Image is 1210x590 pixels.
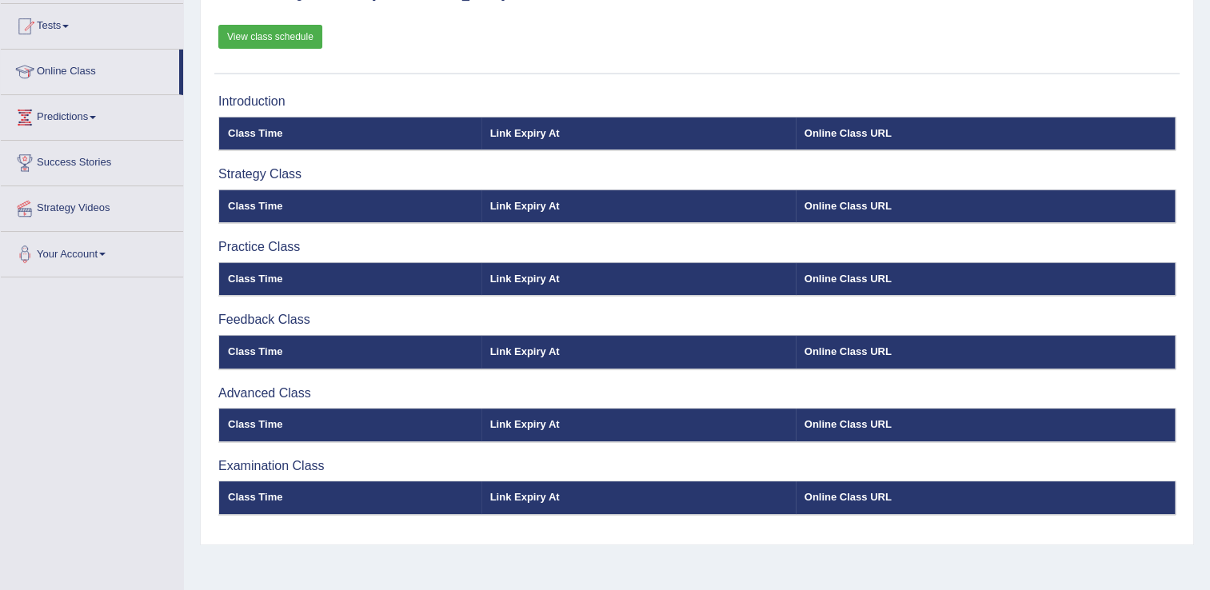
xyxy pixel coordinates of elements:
[796,481,1176,515] th: Online Class URL
[218,386,1176,401] h3: Advanced Class
[1,141,183,181] a: Success Stories
[218,313,1176,327] h3: Feedback Class
[1,95,183,135] a: Predictions
[218,459,1176,473] h3: Examination Class
[1,4,183,44] a: Tests
[796,117,1176,150] th: Online Class URL
[219,262,481,296] th: Class Time
[219,335,481,369] th: Class Time
[1,50,179,90] a: Online Class
[218,94,1176,109] h3: Introduction
[219,481,481,515] th: Class Time
[1,186,183,226] a: Strategy Videos
[218,167,1176,181] h3: Strategy Class
[1,232,183,272] a: Your Account
[219,409,481,442] th: Class Time
[796,335,1176,369] th: Online Class URL
[481,262,796,296] th: Link Expiry At
[481,189,796,223] th: Link Expiry At
[796,189,1176,223] th: Online Class URL
[219,189,481,223] th: Class Time
[796,409,1176,442] th: Online Class URL
[481,409,796,442] th: Link Expiry At
[481,117,796,150] th: Link Expiry At
[481,481,796,515] th: Link Expiry At
[219,117,481,150] th: Class Time
[218,25,322,49] a: View class schedule
[218,240,1176,254] h3: Practice Class
[796,262,1176,296] th: Online Class URL
[481,335,796,369] th: Link Expiry At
